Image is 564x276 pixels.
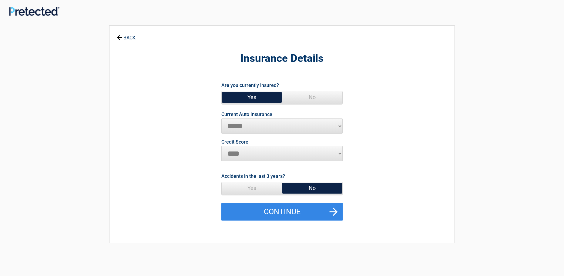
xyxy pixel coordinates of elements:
label: Current Auto Insurance [221,112,272,117]
label: Accidents in the last 3 years? [221,172,285,180]
span: Yes [222,91,282,103]
label: Credit Score [221,140,248,145]
label: Are you currently insured? [221,81,279,89]
button: Continue [221,203,343,221]
a: BACK [116,30,137,40]
h2: Insurance Details [143,52,421,66]
img: Main Logo [9,7,59,16]
span: No [282,91,342,103]
span: Yes [222,182,282,194]
span: No [282,182,342,194]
